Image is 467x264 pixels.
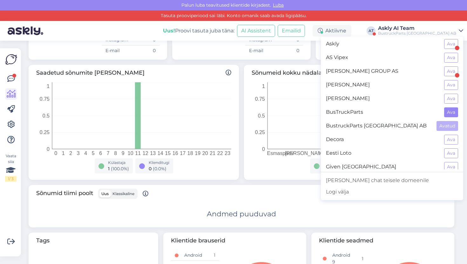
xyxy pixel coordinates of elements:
[112,191,134,196] span: Klassikaline
[326,107,439,117] span: BusTruckParts
[131,45,159,56] td: 0
[108,166,110,172] span: 1
[326,66,439,76] span: [PERSON_NAME] GROUP AS
[444,148,458,158] button: Ava
[285,151,327,156] tspan: [PERSON_NAME]
[378,26,456,31] div: Askly AI Team
[158,151,163,156] tspan: 14
[153,166,166,172] span: ( 0.0 %)
[187,151,193,156] tspan: 18
[102,45,131,56] td: E-mail
[321,175,463,186] a: [PERSON_NAME] chat teisele domeenile
[149,166,152,172] span: 0
[111,166,129,172] span: ( 100.0 %)
[47,84,50,89] tspan: 1
[40,130,50,135] tspan: 0.25
[319,236,447,245] span: Klientide seadmed
[237,25,275,37] button: AI Assistent
[444,80,458,90] button: Ava
[444,53,458,63] button: Ava
[326,121,431,131] span: BustruckParts [GEOGRAPHIC_DATA] AB
[444,162,458,172] button: Ava
[444,39,458,49] button: Ava
[173,151,178,156] tspan: 16
[437,121,458,131] button: Avatud
[245,45,274,56] td: E-mail
[326,53,439,63] span: AS Vipex
[225,151,230,156] tspan: 23
[326,148,439,158] span: Eesti Loto
[171,236,299,245] span: Klientide brauserid
[378,26,463,36] a: Askly AI TeamBustruckParts [GEOGRAPHIC_DATA] AB
[36,236,151,245] span: Tags
[84,151,87,156] tspan: 4
[92,151,95,156] tspan: 5
[217,151,223,156] tspan: 22
[143,151,148,156] tspan: 12
[252,69,447,77] span: Sõnumeid kokku nädalas
[278,25,305,37] button: Emailid
[40,96,50,102] tspan: 0.75
[114,151,117,156] tspan: 8
[69,151,72,156] tspan: 2
[202,151,208,156] tspan: 20
[444,94,458,104] button: Ava
[271,2,286,8] span: Luba
[444,66,458,76] button: Ava
[326,94,439,104] span: [PERSON_NAME]
[43,113,50,118] tspan: 0.5
[326,162,439,172] span: Given [GEOGRAPHIC_DATA]
[313,25,351,37] div: Aktiivne
[128,151,133,156] tspan: 10
[163,27,234,35] div: Proovi tasuta juba täna:
[367,26,376,35] div: AT
[255,130,265,135] tspan: 0.25
[210,250,219,261] td: 1
[107,151,110,156] tspan: 7
[5,153,17,182] div: Vaata siia
[180,151,186,156] tspan: 17
[108,160,129,166] div: Külastaja
[378,31,456,36] div: BustruckParts [GEOGRAPHIC_DATA] AB
[150,151,156,156] tspan: 13
[267,151,294,156] tspan: Esmaspäev
[77,151,80,156] tspan: 3
[444,135,458,145] button: Ava
[258,113,265,118] tspan: 0.5
[255,96,265,102] tspan: 0.75
[262,146,265,152] tspan: 0
[5,176,17,182] div: 1 / 3
[54,151,57,156] tspan: 0
[326,135,439,145] span: Decora
[149,160,169,166] div: Klienditugi
[319,151,344,156] tspan: Kolmapäev
[195,151,200,156] tspan: 19
[321,186,463,198] div: Logi välja
[36,189,148,199] span: Sõnumid tiimi poolt
[165,151,171,156] tspan: 15
[326,39,439,49] span: Askly
[62,151,65,156] tspan: 1
[163,28,175,34] b: Uus!
[101,191,109,196] span: Uus
[99,151,102,156] tspan: 6
[135,151,141,156] tspan: 11
[444,107,458,117] button: Ava
[262,84,265,89] tspan: 1
[5,53,17,65] img: Askly Logo
[274,45,303,56] td: 0
[210,151,215,156] tspan: 21
[47,146,50,152] tspan: 0
[36,69,231,77] span: Saadetud sõnumite [PERSON_NAME]
[326,80,439,90] span: [PERSON_NAME]
[207,209,276,219] div: Andmed puuduvad
[122,151,125,156] tspan: 9
[180,250,209,261] td: Android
